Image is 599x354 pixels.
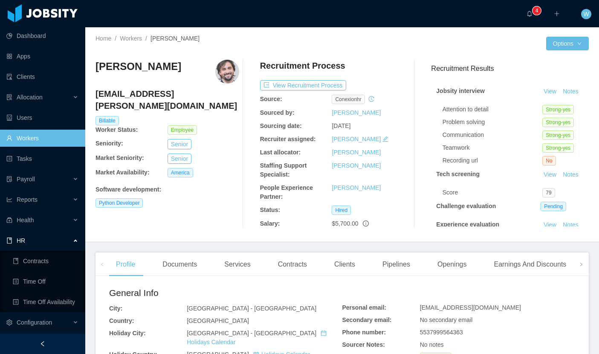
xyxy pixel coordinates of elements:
button: Optionsicon: down [546,37,589,50]
span: 79 [542,188,555,197]
div: Profile [109,252,142,276]
span: Billable [95,116,119,125]
b: Sourcing date: [260,122,302,129]
a: View [541,221,559,228]
sup: 4 [532,6,541,15]
span: Health [17,217,34,223]
a: icon: exportView Recruitment Process [260,82,346,89]
div: Problem solving [443,118,543,127]
strong: Experience evaluation [436,221,499,228]
a: [PERSON_NAME] [332,149,381,156]
div: Pipelines [376,252,417,276]
h2: General Info [109,286,342,300]
a: [PERSON_NAME] [332,162,381,169]
a: icon: bookContracts [13,252,78,270]
strong: Tech screening [436,171,480,177]
span: / [145,35,147,42]
span: No [542,156,556,165]
span: Python Developer [95,198,143,208]
span: / [115,35,116,42]
button: Notes [559,220,582,230]
span: No secondary email [420,316,473,323]
i: icon: book [6,238,12,244]
a: Workers [120,35,142,42]
a: icon: userWorkers [6,130,78,147]
img: 839e1849-a93c-4bb1-ab99-7976a9173801_672bd4ca8ed0f-400w.png [215,60,239,84]
div: Clients [327,252,362,276]
span: [GEOGRAPHIC_DATA] - [GEOGRAPHIC_DATA] [187,330,329,345]
a: icon: profileTime Off [13,273,78,290]
a: Home [95,35,111,42]
i: icon: medicine-box [6,217,12,223]
b: People Experience Partner: [260,184,313,200]
span: [DATE] [332,122,350,129]
span: $5,700.00 [332,220,358,227]
h4: [EMAIL_ADDRESS][PERSON_NAME][DOMAIN_NAME] [95,88,239,112]
button: Senior [168,139,191,149]
span: Pending [541,202,566,211]
span: Employee [168,125,197,135]
div: Teamwork [443,143,543,152]
span: W [583,9,589,19]
b: Status: [260,206,280,213]
b: City: [109,305,122,312]
i: icon: history [368,96,374,102]
b: Country: [109,317,134,324]
a: icon: profileTasks [6,150,78,167]
b: Market Availability: [95,169,150,176]
b: Seniority: [95,140,123,147]
a: View [541,88,559,95]
i: icon: bell [527,11,532,17]
i: icon: calendar [321,330,327,336]
button: Senior [168,154,191,164]
div: Documents [156,252,204,276]
span: 5537999564363 [420,329,463,336]
b: Last allocator: [260,149,301,156]
i: icon: line-chart [6,197,12,203]
span: Strong-yes [542,131,574,140]
div: Communication [443,131,543,139]
a: [PERSON_NAME] [332,184,381,191]
b: Holiday City: [109,330,146,337]
i: icon: setting [6,319,12,325]
b: Personal email: [342,304,387,311]
span: Reports [17,196,38,203]
div: Services [217,252,257,276]
a: icon: pie-chartDashboard [6,27,78,44]
span: Strong-yes [542,118,574,127]
span: Strong-yes [542,143,574,153]
span: America [168,168,193,177]
i: icon: plus [554,11,560,17]
span: info-circle [363,221,369,226]
i: icon: solution [6,94,12,100]
h3: Recruitment Results [431,63,589,74]
a: icon: profileTime Off Availability [13,293,78,310]
i: icon: left [100,262,104,267]
span: Strong-yes [542,105,574,114]
a: View [541,171,559,178]
b: Secondary email: [342,316,392,323]
span: [GEOGRAPHIC_DATA] - [GEOGRAPHIC_DATA] [187,305,316,312]
b: Source: [260,96,282,102]
strong: Jobsity interview [436,87,485,94]
b: Sourced by: [260,109,295,116]
span: Payroll [17,176,35,183]
p: 4 [535,6,538,15]
div: Score [443,188,543,197]
span: Allocation [17,94,43,101]
span: Configuration [17,319,52,326]
span: [EMAIL_ADDRESS][DOMAIN_NAME] [420,304,521,311]
b: Salary: [260,220,280,227]
a: icon: auditClients [6,68,78,85]
i: icon: right [579,262,583,267]
a: [PERSON_NAME] [332,109,381,116]
span: [PERSON_NAME] [150,35,200,42]
b: Market Seniority: [95,154,144,161]
div: Earnings And Discounts [487,252,573,276]
b: Recruiter assigned: [260,136,316,142]
button: icon: exportView Recruitment Process [260,80,346,90]
h3: [PERSON_NAME] [95,60,181,73]
a: icon: appstoreApps [6,48,78,65]
span: HR [17,237,25,244]
h4: Recruitment Process [260,60,345,72]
